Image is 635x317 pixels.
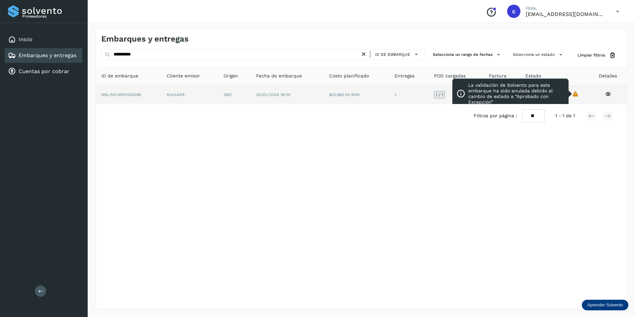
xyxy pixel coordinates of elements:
[324,85,389,104] td: $20,882.00 MXN
[578,52,605,58] span: Limpiar filtros
[489,72,506,79] span: Factura
[587,302,623,308] p: Aprender Solvento
[224,72,238,79] span: Origen
[510,49,567,60] button: Selecciona un estado
[101,92,141,97] span: NBL/MX.MX51004286
[5,64,82,79] div: Cuentas por cobrar
[101,72,138,79] span: ID de embarque
[555,112,575,119] span: 1 - 1 de 1
[5,48,82,63] div: Embarques y entregas
[101,34,189,44] h4: Embarques y entregas
[526,11,605,17] p: clarisa_flores@fragua.com.mx
[218,85,251,104] td: 3MZ
[5,32,82,47] div: Inicio
[19,52,76,58] a: Embarques y entregas
[436,93,443,97] span: 1 / 1
[161,85,218,104] td: NIAGARA
[599,72,617,79] span: Detalles
[525,72,541,79] span: Estado
[167,72,200,79] span: Cliente emisor
[526,5,605,11] p: Hola,
[373,50,422,59] button: ID de embarque
[468,83,565,105] p: La validación de Solvento para este embarque ha sido anulada debido al cambio de estado a “Aproba...
[434,72,466,79] span: POD cargadas
[572,49,621,61] button: Limpiar filtros
[582,300,628,310] div: Aprender Solvento
[375,52,410,57] span: ID de embarque
[389,85,429,104] td: 1
[19,36,33,43] a: Inicio
[395,72,414,79] span: Entregas
[256,92,290,97] span: 20/dic/2024 18:00
[256,72,302,79] span: Fecha de embarque
[19,68,69,74] a: Cuentas por cobrar
[22,14,80,19] p: Proveedores
[329,72,369,79] span: Costo planificado
[430,49,505,60] button: Selecciona un rango de fechas
[474,112,517,119] span: Filtros por página :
